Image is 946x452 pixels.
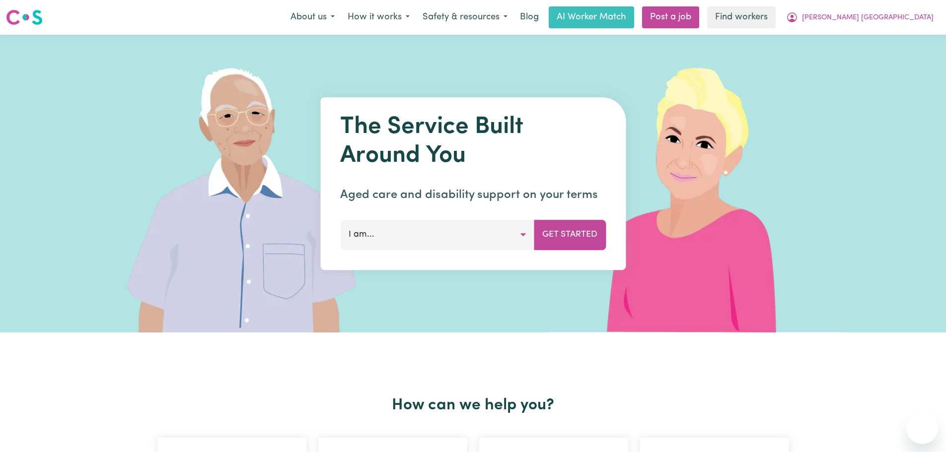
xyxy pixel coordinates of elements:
button: About us [284,7,341,28]
a: Find workers [707,6,776,28]
button: My Account [780,7,940,28]
button: How it works [341,7,416,28]
button: I am... [340,220,534,250]
button: Get Started [534,220,606,250]
a: Careseekers logo [6,6,43,29]
button: Safety & resources [416,7,514,28]
h1: The Service Built Around You [340,113,606,170]
iframe: Button to launch messaging window [906,412,938,444]
h2: How can we help you? [151,396,795,415]
span: [PERSON_NAME] [GEOGRAPHIC_DATA] [802,12,934,23]
a: Blog [514,6,545,28]
a: AI Worker Match [549,6,634,28]
a: Post a job [642,6,699,28]
img: Careseekers logo [6,8,43,26]
p: Aged care and disability support on your terms [340,186,606,204]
